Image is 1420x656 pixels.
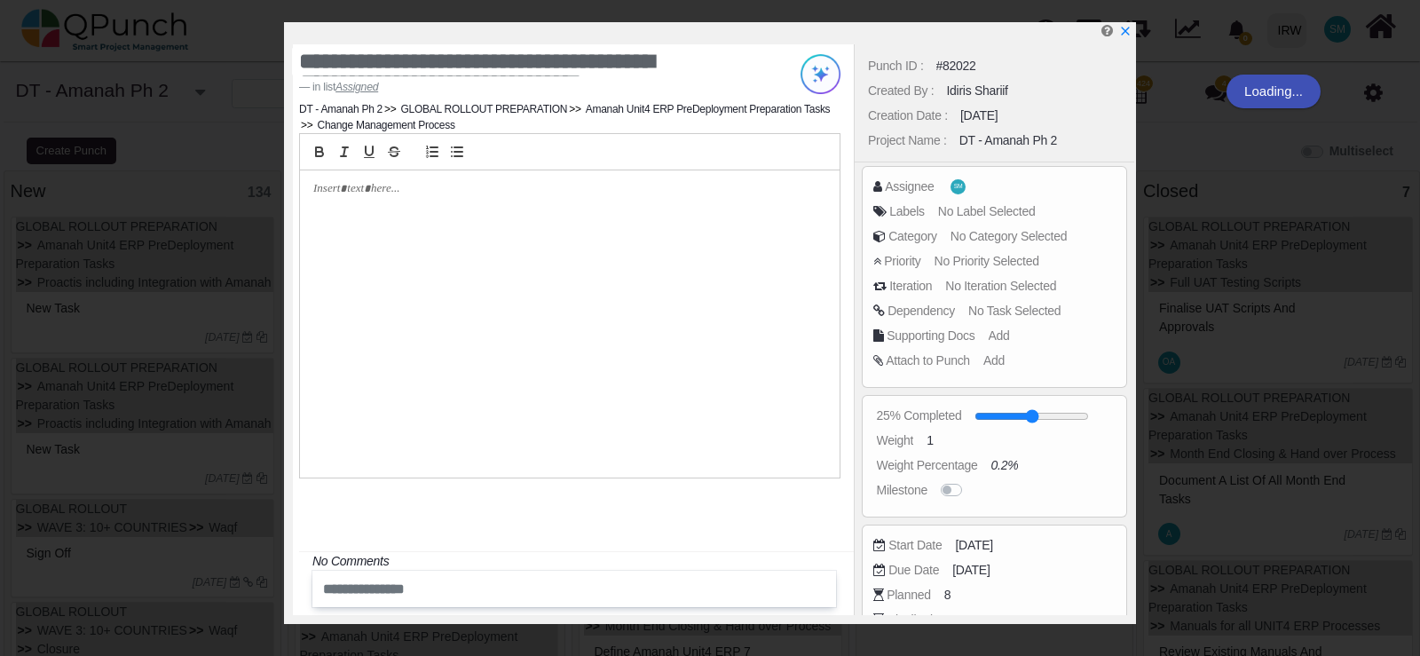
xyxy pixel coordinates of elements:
[567,101,830,117] li: Amanah Unit4 ERP PreDeployment Preparation Tasks
[383,101,567,117] li: GLOBAL ROLLOUT PREPARATION
[299,117,455,133] li: Change Management Process
[1119,24,1132,38] a: x
[1101,24,1113,37] i: Edit Punch
[1119,25,1132,37] svg: x
[312,554,389,568] i: No Comments
[299,101,383,117] li: DT - Amanah Ph 2
[1227,75,1321,108] div: Loading...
